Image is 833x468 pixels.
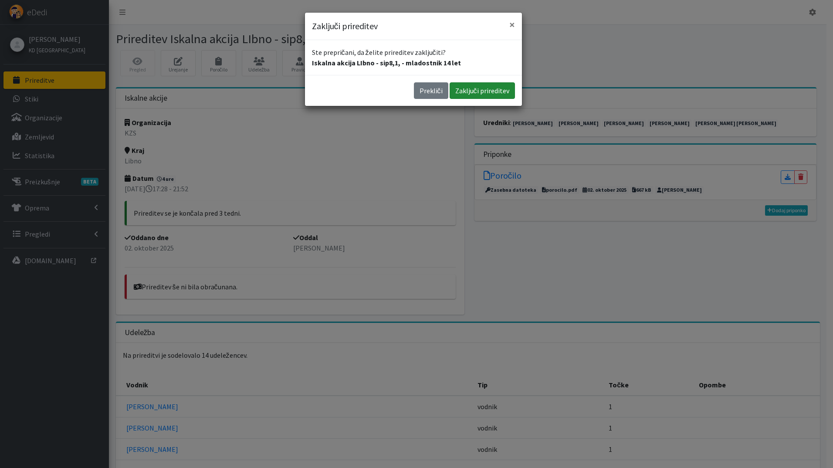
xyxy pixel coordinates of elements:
button: Zaključi prireditev [450,82,515,99]
span: × [509,18,515,31]
h5: Zaključi prireditev [312,20,378,33]
strong: Iskalna akcija LIbno - sip8,1, - mladostnik 14 let [312,58,461,67]
button: Prekliči [414,82,448,99]
button: Close [502,13,522,37]
div: Ste prepričani, da želite prireditev zaključiti? [305,40,522,75]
